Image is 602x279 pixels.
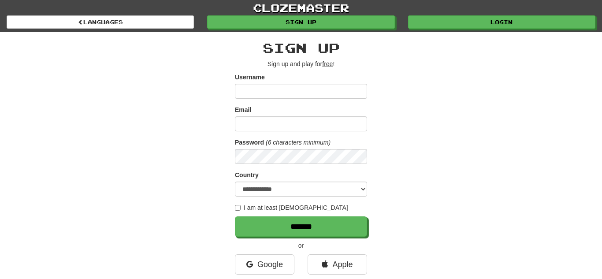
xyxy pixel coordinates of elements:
a: Google [235,254,294,275]
em: (6 characters minimum) [266,139,331,146]
a: Login [408,15,595,29]
label: Password [235,138,264,147]
label: Username [235,73,265,82]
input: I am at least [DEMOGRAPHIC_DATA] [235,205,241,211]
p: or [235,241,367,250]
a: Languages [7,15,194,29]
h2: Sign up [235,41,367,55]
u: free [322,60,333,67]
a: Sign up [207,15,394,29]
a: Apple [308,254,367,275]
p: Sign up and play for ! [235,60,367,68]
label: Email [235,105,251,114]
label: Country [235,171,259,179]
label: I am at least [DEMOGRAPHIC_DATA] [235,203,348,212]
